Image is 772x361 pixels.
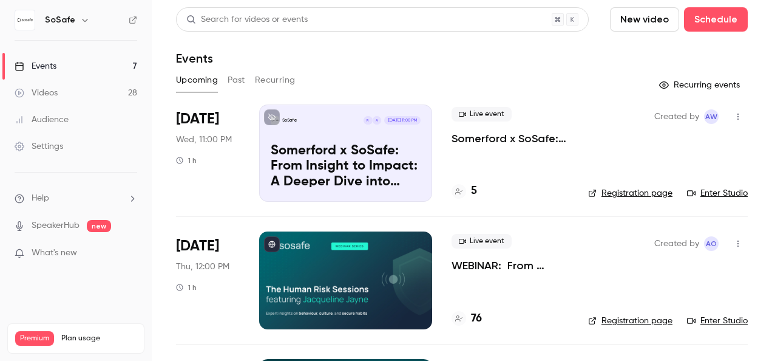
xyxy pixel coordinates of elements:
[228,70,245,90] button: Past
[271,143,421,190] p: Somerford x SoSafe: From Insight to Impact: A Deeper Dive into Behavioral Science in Cybersecurity
[176,70,218,90] button: Upcoming
[687,315,748,327] a: Enter Studio
[471,311,482,327] h4: 76
[176,156,197,165] div: 1 h
[704,109,719,124] span: Alexandra Wasilewski
[654,109,699,124] span: Created by
[704,236,719,251] span: Alba Oni
[452,107,512,122] span: Live event
[123,248,137,259] iframe: Noticeable Trigger
[452,311,482,327] a: 76
[87,220,111,232] span: new
[176,105,240,202] div: Sep 3 Wed, 3:00 PM (Europe/Berlin)
[452,258,569,273] a: WEBINAR: From Security Awareness Training to Human Risk Management
[255,70,296,90] button: Recurring
[259,105,432,202] a: Somerford x SoSafe: From Insight to Impact: A Deeper Dive into Behavioral Science in Cybersecurit...
[282,117,297,123] p: SoSafe
[363,115,373,125] div: R
[654,236,699,251] span: Created by
[610,7,679,32] button: New video
[45,14,75,26] h6: SoSafe
[452,183,477,199] a: 5
[15,87,58,99] div: Videos
[654,75,748,95] button: Recurring events
[15,331,54,346] span: Premium
[452,234,512,249] span: Live event
[684,7,748,32] button: Schedule
[471,183,477,199] h4: 5
[32,247,77,260] span: What's new
[15,192,137,205] li: help-dropdown-opener
[32,219,80,232] a: SpeakerHub
[176,51,213,66] h1: Events
[176,134,232,146] span: Wed, 11:00 PM
[186,13,308,26] div: Search for videos or events
[32,192,49,205] span: Help
[176,236,219,256] span: [DATE]
[705,109,717,124] span: AW
[176,283,197,292] div: 1 h
[176,261,229,273] span: Thu, 12:00 PM
[706,236,717,251] span: AO
[588,187,672,199] a: Registration page
[452,131,569,146] a: Somerford x SoSafe: From Insight to Impact: A Deeper Dive into Behavioral Science in Cybersecurity
[687,187,748,199] a: Enter Studio
[176,232,240,329] div: Sep 4 Thu, 12:00 PM (Australia/Sydney)
[372,115,382,125] div: A
[61,334,137,343] span: Plan usage
[15,114,69,126] div: Audience
[176,109,219,129] span: [DATE]
[15,60,56,72] div: Events
[15,10,35,30] img: SoSafe
[588,315,672,327] a: Registration page
[384,116,420,125] span: [DATE] 11:00 PM
[15,140,63,153] div: Settings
